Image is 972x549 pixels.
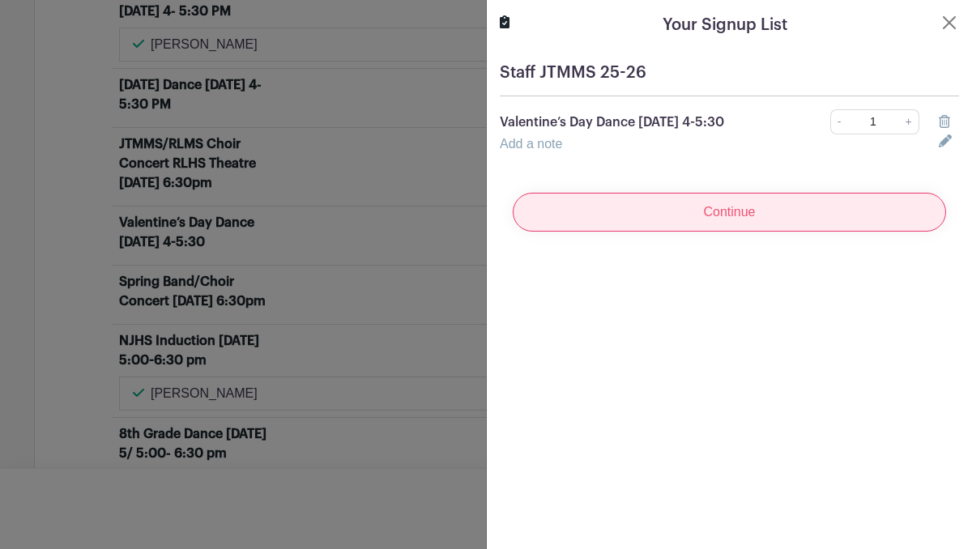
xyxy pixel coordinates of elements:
[500,113,760,132] p: Valentine’s Day Dance [DATE] 4-5:30
[500,63,959,83] h5: Staff JTMMS 25-26
[663,13,787,37] h5: Your Signup List
[940,13,959,32] button: Close
[899,109,919,134] a: +
[513,193,946,232] input: Continue
[500,137,562,151] a: Add a note
[830,109,848,134] a: -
